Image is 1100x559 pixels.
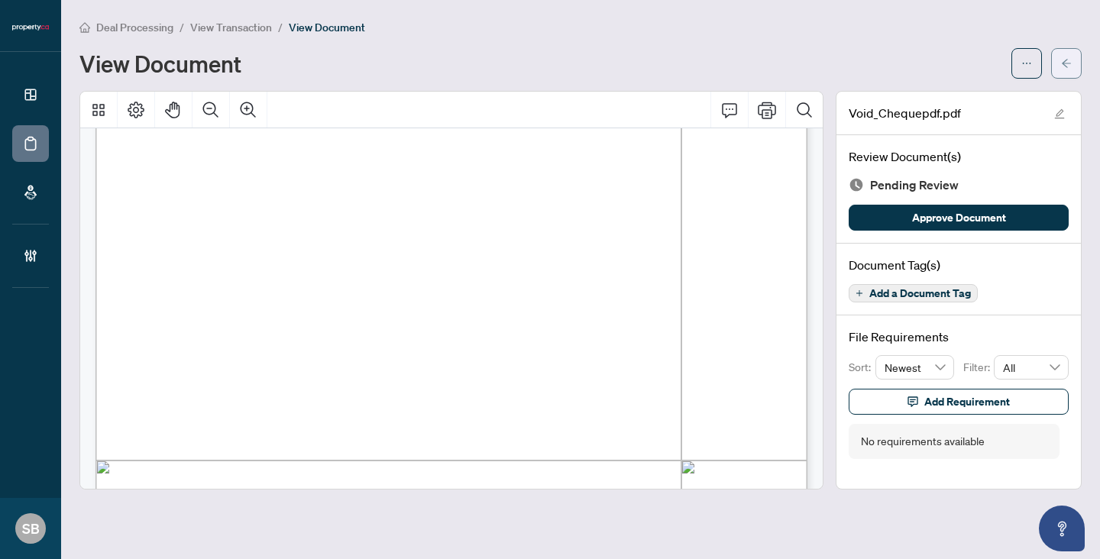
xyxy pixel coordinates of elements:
span: Pending Review [870,175,959,195]
span: Void_Chequepdf.pdf [849,104,961,122]
h1: View Document [79,51,241,76]
span: home [79,22,90,33]
span: arrow-left [1061,58,1072,69]
p: Filter: [963,359,994,376]
img: Document Status [849,177,864,192]
span: Deal Processing [96,21,173,34]
span: Add a Document Tag [869,288,971,299]
button: Approve Document [849,205,1069,231]
img: logo [12,23,49,32]
button: Add Requirement [849,389,1069,415]
span: View Transaction [190,21,272,34]
span: Approve Document [912,205,1006,230]
span: plus [856,289,863,297]
span: Add Requirement [924,389,1010,414]
span: SB [22,518,40,539]
p: Sort: [849,359,875,376]
span: View Document [289,21,365,34]
li: / [278,18,283,36]
span: edit [1054,108,1065,119]
h4: Review Document(s) [849,147,1069,166]
h4: File Requirements [849,328,1069,346]
span: ellipsis [1021,58,1032,69]
span: Newest [885,356,946,379]
span: All [1003,356,1060,379]
h4: Document Tag(s) [849,256,1069,274]
button: Open asap [1039,506,1085,551]
li: / [180,18,184,36]
div: No requirements available [861,433,985,450]
button: Add a Document Tag [849,284,978,302]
